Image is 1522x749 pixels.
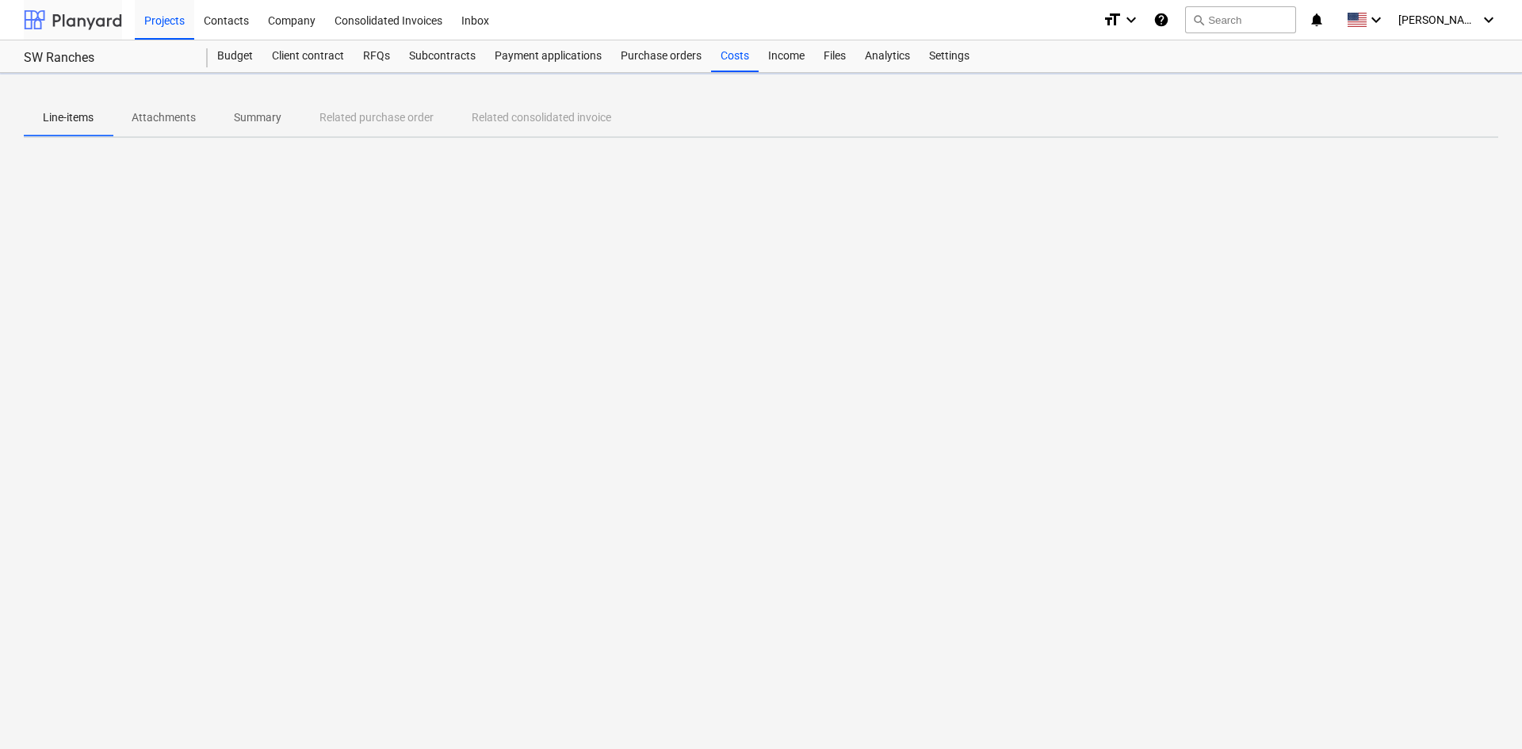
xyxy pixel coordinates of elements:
[234,109,281,126] p: Summary
[814,40,855,72] a: Files
[400,40,485,72] a: Subcontracts
[1192,13,1205,26] span: search
[1309,10,1325,29] i: notifications
[920,40,979,72] a: Settings
[711,40,759,72] a: Costs
[24,50,189,67] div: SW Ranches
[1185,6,1296,33] button: Search
[1103,10,1122,29] i: format_size
[611,40,711,72] a: Purchase orders
[759,40,814,72] a: Income
[855,40,920,72] a: Analytics
[485,40,611,72] a: Payment applications
[43,109,94,126] p: Line-items
[208,40,262,72] a: Budget
[354,40,400,72] a: RFQs
[1398,13,1478,26] span: [PERSON_NAME]
[262,40,354,72] a: Client contract
[1122,10,1141,29] i: keyboard_arrow_down
[132,109,196,126] p: Attachments
[1479,10,1498,29] i: keyboard_arrow_down
[1367,10,1386,29] i: keyboard_arrow_down
[1153,10,1169,29] i: Knowledge base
